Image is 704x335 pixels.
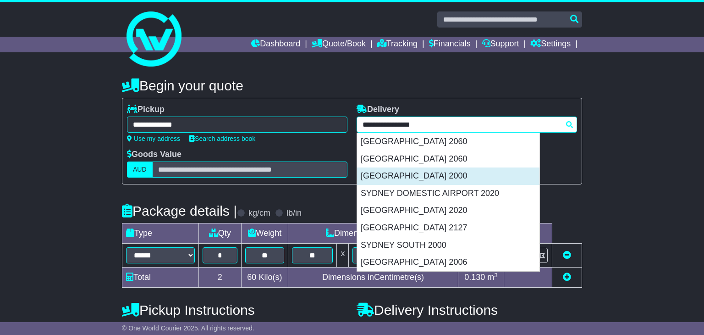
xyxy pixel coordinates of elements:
a: Support [482,37,519,52]
td: Dimensions in Centimetre(s) [288,268,458,288]
sup: 3 [494,272,498,279]
div: SYDNEY SOUTH 2000 [357,237,539,254]
label: Goods Value [127,150,181,160]
div: [GEOGRAPHIC_DATA] 2000 [357,167,539,185]
div: [GEOGRAPHIC_DATA] 2060 [357,133,539,151]
td: Dimensions (L x W x H) [288,223,458,244]
label: kg/cm [248,208,270,218]
td: Qty [199,223,242,244]
span: 60 [247,273,256,282]
h4: Begin your quote [122,78,582,93]
div: [GEOGRAPHIC_DATA] 2020 [357,202,539,219]
a: Dashboard [251,37,300,52]
label: Delivery [357,105,399,115]
span: m [487,273,498,282]
a: Add new item [563,273,571,282]
label: Pickup [127,105,165,115]
span: © One World Courier 2025. All rights reserved. [122,324,254,332]
a: Financials [429,37,471,52]
span: 0.130 [464,273,485,282]
h4: Pickup Instructions [122,302,347,318]
div: [GEOGRAPHIC_DATA] 2127 [357,219,539,237]
a: Use my address [127,135,180,142]
div: SYDNEY DOMESTIC AIRPORT 2020 [357,185,539,202]
label: AUD [127,162,153,178]
div: [GEOGRAPHIC_DATA] 2006 [357,254,539,271]
td: Kilo(s) [241,268,288,288]
td: 2 [199,268,242,288]
div: [GEOGRAPHIC_DATA] 2060 [357,151,539,168]
a: Tracking [377,37,418,52]
td: x [337,244,349,268]
td: Total [122,268,199,288]
a: Quote/Book [312,37,366,52]
a: Settings [530,37,571,52]
td: Weight [241,223,288,244]
h4: Package details | [122,203,237,218]
label: lb/in [286,208,302,218]
td: Type [122,223,199,244]
a: Remove this item [563,251,571,260]
h4: Delivery Instructions [357,302,582,318]
a: Search address book [189,135,255,142]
